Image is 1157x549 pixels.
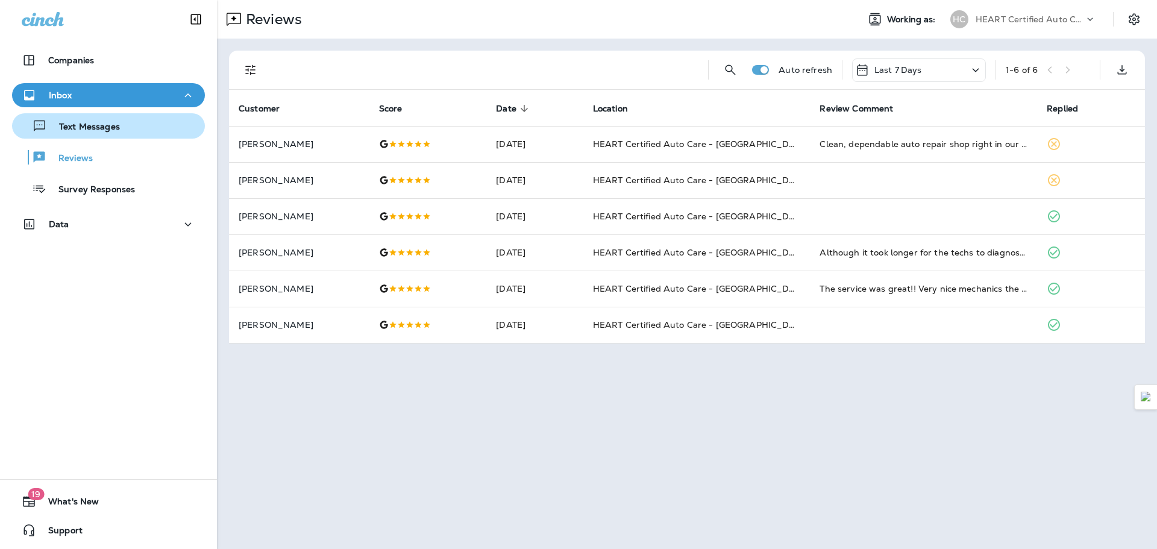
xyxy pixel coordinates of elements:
span: Customer [239,103,295,114]
button: Filters [239,58,263,82]
td: [DATE] [486,126,583,162]
span: Customer [239,104,280,114]
p: HEART Certified Auto Care [976,14,1084,24]
p: Last 7 Days [874,65,922,75]
button: Inbox [12,83,205,107]
p: Companies [48,55,94,65]
p: Auto refresh [779,65,832,75]
span: Replied [1047,103,1094,114]
span: HEART Certified Auto Care - [GEOGRAPHIC_DATA] [593,211,809,222]
button: Export as CSV [1110,58,1134,82]
p: Survey Responses [46,184,135,196]
div: The service was great!! Very nice mechanics the work was done in a timely manner. I will be back ... [820,283,1027,295]
button: Text Messages [12,113,205,139]
div: 1 - 6 of 6 [1006,65,1038,75]
button: 19What's New [12,489,205,513]
button: Search Reviews [718,58,742,82]
span: HEART Certified Auto Care - [GEOGRAPHIC_DATA] [593,319,809,330]
p: [PERSON_NAME] [239,139,360,149]
p: Data [49,219,69,229]
div: HC [950,10,968,28]
span: Review Comment [820,103,909,114]
td: [DATE] [486,162,583,198]
div: Clean, dependable auto repair shop right in our neighborhood. They sent me a text listing what ne... [820,138,1027,150]
span: HEART Certified Auto Care - [GEOGRAPHIC_DATA] [593,175,809,186]
button: Support [12,518,205,542]
span: Replied [1047,104,1078,114]
span: HEART Certified Auto Care - [GEOGRAPHIC_DATA] [593,247,809,258]
td: [DATE] [486,271,583,307]
button: Data [12,212,205,236]
span: What's New [36,497,99,511]
span: 19 [28,488,44,500]
p: [PERSON_NAME] [239,284,360,293]
td: [DATE] [486,198,583,234]
button: Settings [1123,8,1145,30]
p: Text Messages [47,122,120,133]
p: Reviews [46,153,93,165]
span: Date [496,103,532,114]
button: Survey Responses [12,176,205,201]
span: Support [36,525,83,540]
span: Review Comment [820,104,893,114]
span: Working as: [887,14,938,25]
span: HEART Certified Auto Care - [GEOGRAPHIC_DATA] [593,139,809,149]
span: Location [593,103,644,114]
span: Score [379,104,403,114]
p: [PERSON_NAME] [239,175,360,185]
img: Detect Auto [1141,392,1152,403]
button: Reviews [12,145,205,170]
span: Score [379,103,418,114]
span: Date [496,104,516,114]
p: [PERSON_NAME] [239,248,360,257]
p: Reviews [241,10,302,28]
span: HEART Certified Auto Care - [GEOGRAPHIC_DATA] [593,283,809,294]
p: [PERSON_NAME] [239,212,360,221]
button: Companies [12,48,205,72]
div: Although it took longer for the techs to diagnose the problem, the repair work fixed the problem.... [820,246,1027,259]
p: [PERSON_NAME] [239,320,360,330]
td: [DATE] [486,234,583,271]
button: Collapse Sidebar [179,7,213,31]
td: [DATE] [486,307,583,343]
p: Inbox [49,90,72,100]
span: Location [593,104,628,114]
